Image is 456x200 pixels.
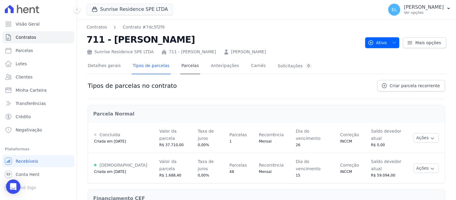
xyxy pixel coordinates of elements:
[230,139,232,143] span: 1
[384,1,456,18] button: EL [PERSON_NAME] Ver opções
[414,133,439,143] button: Ações
[390,83,440,89] span: Criar parcela recorrente
[159,159,176,171] span: Valor da parcela
[259,132,284,137] span: Recorrência
[340,132,359,137] span: Correção
[371,143,385,147] span: R$ 0,00
[2,97,74,109] a: Transferências
[414,164,439,173] button: Ações
[259,139,272,143] span: Mensal
[230,170,234,174] span: 48
[305,63,312,69] div: 0
[198,129,214,141] span: Taxa de juros
[2,18,74,30] a: Visão Geral
[278,63,312,69] div: Solicitações
[2,111,74,123] a: Crédito
[87,24,165,30] nav: Breadcrumb
[2,45,74,57] a: Parcelas
[340,139,352,143] span: INCCM
[16,127,42,133] span: Negativação
[99,132,120,137] span: Concluída
[296,143,300,147] span: 26
[16,61,27,67] span: Lotes
[404,4,444,10] p: [PERSON_NAME]
[16,100,46,106] span: Transferências
[210,58,240,74] a: Antecipações
[16,171,39,177] span: Conta Hent
[132,58,171,74] a: Tipos de parcelas
[16,74,32,80] span: Clientes
[93,110,440,118] h2: Parcela Normal
[159,143,184,147] span: R$ 37.710,00
[198,159,214,171] span: Taxa de juros
[371,159,402,171] span: Saldo devedor atual
[88,82,177,89] h1: Tipos de parcelas no contrato
[296,159,321,171] span: Dia do vencimento
[368,37,387,48] span: Ativo
[340,170,352,174] span: INCCM
[404,10,444,15] p: Ver opções
[87,4,173,15] button: Sunrise Residence SPE LTDA
[2,124,74,136] a: Negativação
[392,8,397,12] span: EL
[2,71,74,83] a: Clientes
[230,132,247,137] span: Parcelas
[16,21,40,27] span: Visão Geral
[371,129,402,141] span: Saldo devedor atual
[16,114,31,120] span: Crédito
[87,49,154,55] div: Sunrise Residence SPE LTDA
[250,58,267,74] a: Carnês
[403,37,446,48] a: Mais opções
[87,58,122,74] a: Detalhes gerais
[230,163,247,168] span: Parcelas
[277,58,314,74] a: Solicitações0
[365,37,400,48] button: Ativo
[94,139,126,143] span: Criada em [DATE]
[123,24,164,30] a: Contrato #7dc5f2f9
[16,158,38,164] span: Recebíveis
[340,163,359,168] span: Correção
[16,34,36,40] span: Contratos
[296,129,321,141] span: Dia do vencimento
[2,31,74,43] a: Contratos
[231,49,266,55] a: [PERSON_NAME]
[169,49,216,55] a: 711 - [PERSON_NAME]
[198,143,209,147] span: 0,00%
[2,58,74,70] a: Lotes
[371,173,396,177] span: R$ 59.094,00
[6,180,20,194] div: Open Intercom Messenger
[87,33,360,46] h2: 711 - [PERSON_NAME]
[259,170,272,174] span: Mensal
[94,170,126,174] span: Criada em [DATE]
[16,48,33,54] span: Parcelas
[5,146,72,153] div: Plataformas
[2,84,74,96] a: Minha Carteira
[259,163,284,168] span: Recorrência
[87,24,360,30] nav: Breadcrumb
[198,173,209,177] span: 0,00%
[2,168,74,180] a: Conta Hent
[99,163,147,168] span: [DEMOGRAPHIC_DATA]
[159,129,176,141] span: Valor da parcela
[180,58,200,74] a: Parcelas
[296,173,300,177] span: 15
[415,40,441,46] span: Mais opções
[16,87,47,93] span: Minha Carteira
[378,80,445,91] a: Criar parcela recorrente
[87,24,107,30] a: Contratos
[159,173,181,177] span: R$ 1.688,40
[2,155,74,167] a: Recebíveis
